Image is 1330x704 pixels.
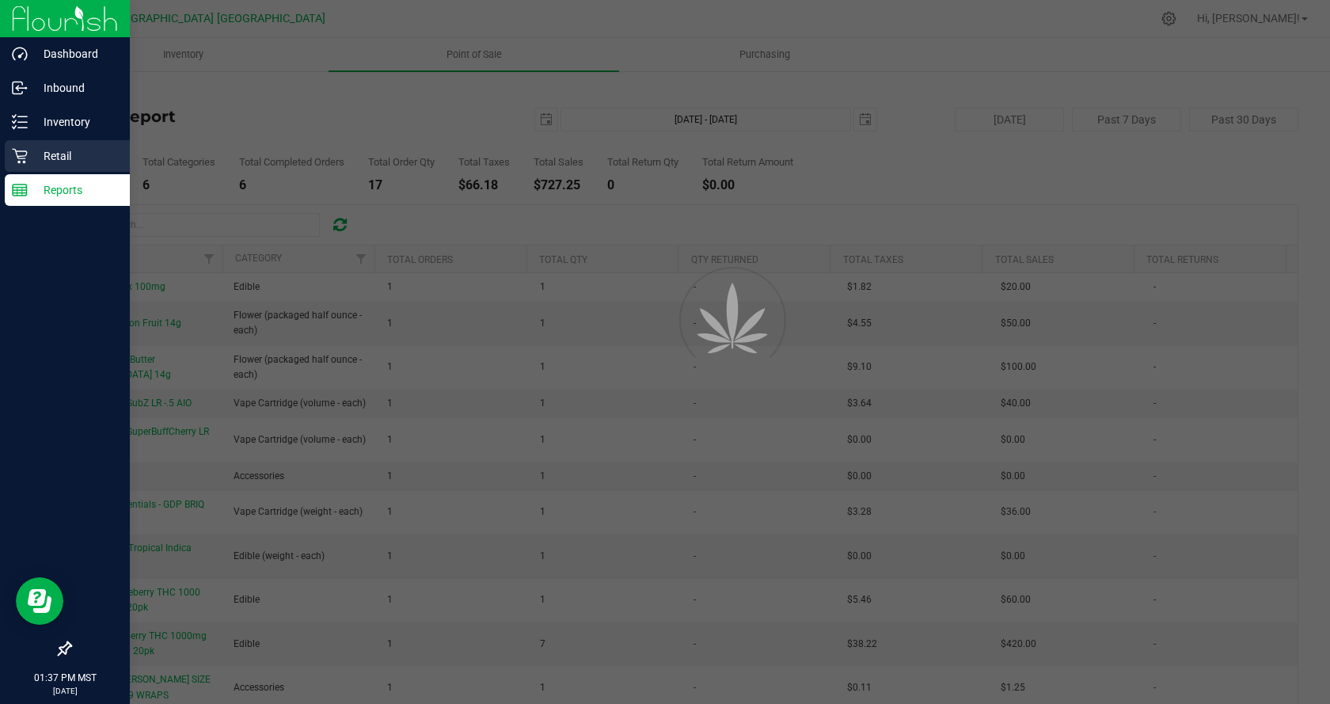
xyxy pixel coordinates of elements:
[28,147,123,166] p: Retail
[7,671,123,685] p: 01:37 PM MST
[28,44,123,63] p: Dashboard
[12,80,28,96] inline-svg: Inbound
[28,78,123,97] p: Inbound
[28,181,123,200] p: Reports
[12,182,28,198] inline-svg: Reports
[12,46,28,62] inline-svg: Dashboard
[16,577,63,625] iframe: Resource center
[7,685,123,697] p: [DATE]
[12,114,28,130] inline-svg: Inventory
[12,148,28,164] inline-svg: Retail
[28,112,123,131] p: Inventory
